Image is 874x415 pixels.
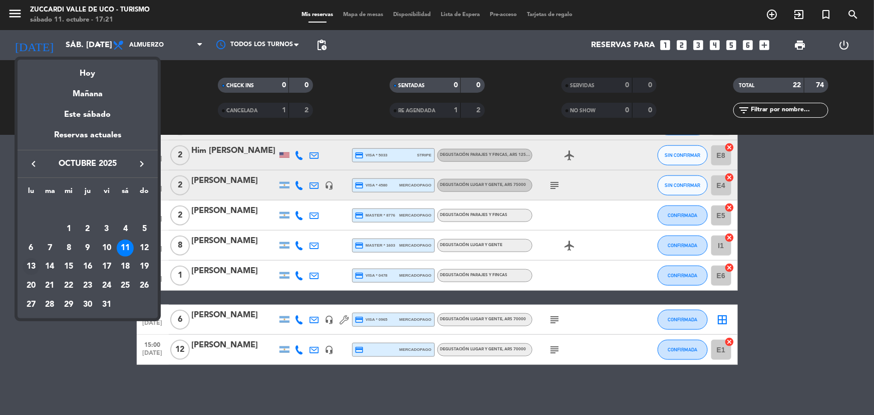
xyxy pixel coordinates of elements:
div: Reservas actuales [18,129,158,149]
div: 21 [42,277,59,294]
div: 28 [42,296,59,313]
div: 22 [60,277,77,294]
td: 26 de octubre de 2025 [135,276,154,295]
td: 30 de octubre de 2025 [78,295,97,314]
td: 2 de octubre de 2025 [78,220,97,239]
td: 20 de octubre de 2025 [22,276,41,295]
td: OCT. [22,200,154,220]
td: 22 de octubre de 2025 [59,276,78,295]
div: 13 [23,258,40,275]
td: 25 de octubre de 2025 [116,276,135,295]
div: 5 [136,221,153,238]
div: 6 [23,240,40,257]
th: lunes [22,185,41,201]
td: 11 de octubre de 2025 [116,239,135,258]
div: 7 [42,240,59,257]
td: 15 de octubre de 2025 [59,258,78,277]
td: 23 de octubre de 2025 [78,276,97,295]
td: 16 de octubre de 2025 [78,258,97,277]
div: 11 [117,240,134,257]
td: 12 de octubre de 2025 [135,239,154,258]
td: 10 de octubre de 2025 [97,239,116,258]
div: 24 [98,277,115,294]
td: 19 de octubre de 2025 [135,258,154,277]
div: 20 [23,277,40,294]
div: 8 [60,240,77,257]
div: 1 [60,221,77,238]
td: 18 de octubre de 2025 [116,258,135,277]
td: 8 de octubre de 2025 [59,239,78,258]
div: 27 [23,296,40,313]
td: 1 de octubre de 2025 [59,220,78,239]
td: 9 de octubre de 2025 [78,239,97,258]
div: 29 [60,296,77,313]
th: domingo [135,185,154,201]
div: Hoy [18,60,158,80]
td: 21 de octubre de 2025 [41,276,60,295]
th: miércoles [59,185,78,201]
div: 31 [98,296,115,313]
i: keyboard_arrow_left [28,158,40,170]
td: 29 de octubre de 2025 [59,295,78,314]
div: 25 [117,277,134,294]
td: 17 de octubre de 2025 [97,258,116,277]
div: 23 [79,277,96,294]
div: 26 [136,277,153,294]
th: sábado [116,185,135,201]
td: 7 de octubre de 2025 [41,239,60,258]
div: 10 [98,240,115,257]
td: 31 de octubre de 2025 [97,295,116,314]
div: 15 [60,258,77,275]
td: 14 de octubre de 2025 [41,258,60,277]
i: keyboard_arrow_right [136,158,148,170]
div: 14 [42,258,59,275]
td: 3 de octubre de 2025 [97,220,116,239]
td: 4 de octubre de 2025 [116,220,135,239]
td: 28 de octubre de 2025 [41,295,60,314]
td: 5 de octubre de 2025 [135,220,154,239]
div: 18 [117,258,134,275]
div: 2 [79,221,96,238]
button: keyboard_arrow_right [133,157,151,170]
span: octubre 2025 [43,157,133,170]
div: Mañana [18,80,158,101]
td: 27 de octubre de 2025 [22,295,41,314]
div: 19 [136,258,153,275]
div: 12 [136,240,153,257]
div: 30 [79,296,96,313]
div: Este sábado [18,101,158,129]
td: 13 de octubre de 2025 [22,258,41,277]
div: 3 [98,221,115,238]
div: 4 [117,221,134,238]
th: martes [41,185,60,201]
th: viernes [97,185,116,201]
div: 17 [98,258,115,275]
td: 24 de octubre de 2025 [97,276,116,295]
th: jueves [78,185,97,201]
div: 9 [79,240,96,257]
td: 6 de octubre de 2025 [22,239,41,258]
button: keyboard_arrow_left [25,157,43,170]
div: 16 [79,258,96,275]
